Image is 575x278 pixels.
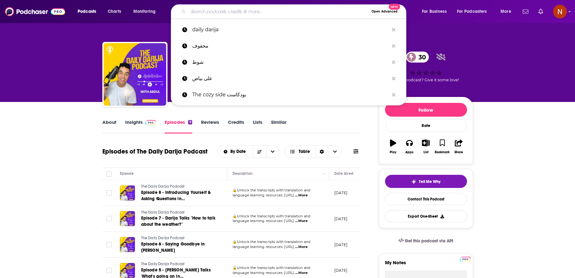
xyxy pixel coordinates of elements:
span: Good podcast? Give it some love! [393,78,459,82]
span: language learning resources: [URL]. [233,219,295,223]
span: ...More [295,270,308,275]
h2: Choose List sort [217,145,280,158]
span: The Daily Darija Podcast [141,262,185,266]
button: Sort Direction [253,146,266,158]
span: More [501,7,511,16]
a: The Daily Darija Podcast [141,261,216,267]
a: Contact This Podcast [385,193,467,205]
span: For Podcasters [457,7,487,16]
a: About [102,119,116,134]
span: 🔓Unlock the transcripts with translation and [233,265,311,270]
button: Share [450,135,467,158]
span: Open Advanced [372,10,398,13]
button: Apps [401,135,418,158]
label: My Notes [385,260,467,270]
a: The Daily Darija Podcast [141,235,216,241]
button: Follow [385,103,467,117]
button: open menu [453,7,496,17]
button: Export One-Sheet [385,210,467,222]
a: محفوف [171,38,406,54]
p: The cozy side بودكاست [192,87,389,103]
div: Episode [120,170,134,177]
div: Description [233,170,253,177]
span: Toggle select row [106,268,112,273]
a: Credits [228,119,244,134]
a: Episode 7 - Darija Talks "How to talk about the weather?" [141,215,216,228]
span: Podcasts [78,7,96,16]
span: For Business [422,7,447,16]
span: By Date [230,149,248,154]
span: Get this podcast via API [405,238,453,244]
span: 🔓Unlock the transcripts with translation and [233,240,311,244]
input: Search podcasts, credits, & more... [188,7,369,17]
span: The Daily Darija Podcast [141,236,185,240]
button: open menu [418,7,454,17]
p: daily darija [192,22,389,38]
a: Episode 8 - Introducing Yourself & Asking Questions in [GEOGRAPHIC_DATA] [141,190,216,202]
span: language learning resources: [URL]. [233,245,295,249]
div: 30Good podcast? Give it some love! [379,48,473,86]
a: على بياض [171,70,406,87]
div: Share [454,150,463,154]
span: Toggle select row [106,242,112,247]
span: ...More [295,245,308,250]
a: daily darija [171,22,406,38]
span: Logged in as AdelNBM [553,5,567,18]
a: Episodes9 [165,119,192,134]
span: language learning resources: [URL]. [233,270,295,275]
span: The Daily Darija Podcast [141,210,185,215]
div: Apps [405,150,413,154]
a: The Daily Darija Podcast [141,210,216,215]
div: List [424,150,429,154]
span: Toggle select row [106,216,112,221]
div: Sort Direction [315,146,328,158]
a: شوط [171,54,406,70]
a: Similar [271,119,286,134]
button: open menu [496,7,519,17]
button: Open AdvancedNew [369,8,400,15]
img: Podchaser Pro [145,120,156,125]
img: The Daily Darija Podcast [104,43,166,106]
button: open menu [129,7,164,17]
img: Podchaser Pro [460,257,471,262]
span: 30 [412,52,429,63]
span: New [389,4,400,10]
button: Column Actions [320,170,328,178]
p: [DATE] [334,242,348,247]
span: The Daily Darija Podcast [141,184,185,189]
button: open menu [266,146,279,158]
a: Reviews [201,119,219,134]
a: Lists [253,119,262,134]
span: Episode 8 - Introducing Yourself & Asking Questions in [GEOGRAPHIC_DATA] [141,190,211,208]
span: ...More [295,219,308,224]
span: Monitoring [133,7,156,16]
button: Bookmark [434,135,450,158]
span: Episode 6 - Saying Goodbye in [PERSON_NAME] [141,241,205,253]
a: Charts [104,7,125,17]
span: 🔓Unlock the transcripts with translation and [233,214,311,218]
button: Play [385,135,401,158]
a: InsightsPodchaser Pro [125,119,156,134]
p: على بياض [192,70,389,87]
img: Podchaser - Follow, Share and Rate Podcasts [5,6,65,18]
img: User Profile [553,5,567,18]
span: language learning resources: [URL]. [233,193,295,197]
span: Table [299,149,310,154]
div: Rate [385,119,467,132]
p: [DATE] [334,216,348,221]
div: Bookmark [435,150,449,154]
button: Show profile menu [553,5,567,18]
span: Toggle select row [106,190,112,196]
button: Choose View [285,145,342,158]
h1: Episodes of The Daily Darija Podcast [102,148,208,155]
a: Show notifications dropdown [520,6,531,17]
button: List [418,135,434,158]
div: Search podcasts, credits, & more... [177,4,412,19]
span: Tell Me Why [419,179,440,184]
p: [DATE] [334,190,348,195]
span: ...More [295,193,308,198]
p: شوط [192,54,389,70]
